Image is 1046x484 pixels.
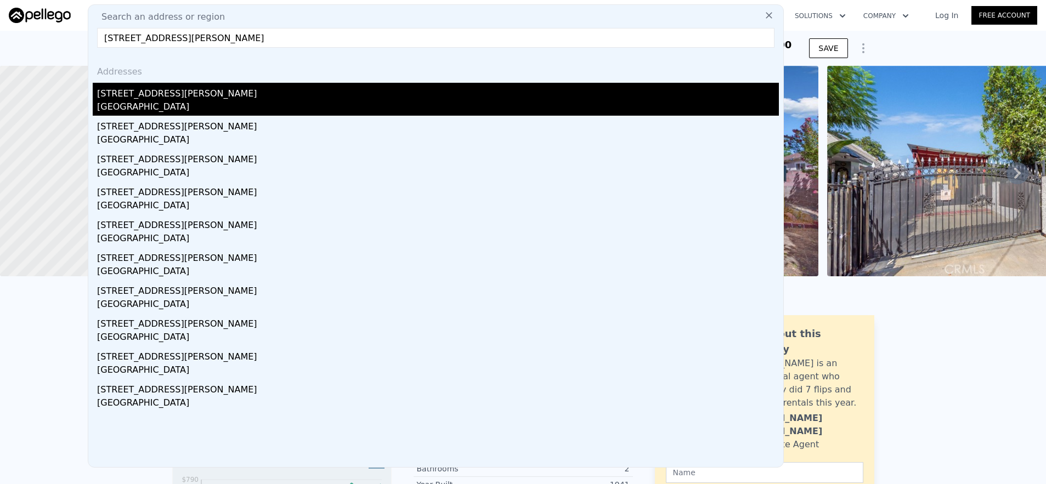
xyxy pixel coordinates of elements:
[971,6,1037,25] a: Free Account
[97,247,779,265] div: [STREET_ADDRESS][PERSON_NAME]
[93,10,225,24] span: Search an address or region
[852,37,874,59] button: Show Options
[741,357,863,409] div: [PERSON_NAME] is an active local agent who personally did 7 flips and bought 3 rentals this year.
[97,363,779,379] div: [GEOGRAPHIC_DATA]
[93,56,779,83] div: Addresses
[666,462,863,483] input: Name
[97,346,779,363] div: [STREET_ADDRESS][PERSON_NAME]
[97,28,774,48] input: Enter an address, city, region, neighborhood or zip code
[97,149,779,166] div: [STREET_ADDRESS][PERSON_NAME]
[922,10,971,21] a: Log In
[97,298,779,313] div: [GEOGRAPHIC_DATA]
[786,6,855,26] button: Solutions
[97,396,779,412] div: [GEOGRAPHIC_DATA]
[182,476,199,483] tspan: $790
[97,116,779,133] div: [STREET_ADDRESS][PERSON_NAME]
[741,412,863,438] div: [PERSON_NAME] [PERSON_NAME]
[97,331,779,346] div: [GEOGRAPHIC_DATA]
[97,133,779,149] div: [GEOGRAPHIC_DATA]
[97,313,779,331] div: [STREET_ADDRESS][PERSON_NAME]
[97,181,779,199] div: [STREET_ADDRESS][PERSON_NAME]
[809,38,847,58] button: SAVE
[97,214,779,232] div: [STREET_ADDRESS][PERSON_NAME]
[97,265,779,280] div: [GEOGRAPHIC_DATA]
[97,83,779,100] div: [STREET_ADDRESS][PERSON_NAME]
[741,326,863,357] div: Ask about this property
[97,280,779,298] div: [STREET_ADDRESS][PERSON_NAME]
[855,6,918,26] button: Company
[417,463,523,474] div: Bathrooms
[97,232,779,247] div: [GEOGRAPHIC_DATA]
[97,199,779,214] div: [GEOGRAPHIC_DATA]
[97,100,779,116] div: [GEOGRAPHIC_DATA]
[523,463,630,474] div: 2
[97,166,779,181] div: [GEOGRAPHIC_DATA]
[97,379,779,396] div: [STREET_ADDRESS][PERSON_NAME]
[9,8,71,23] img: Pellego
